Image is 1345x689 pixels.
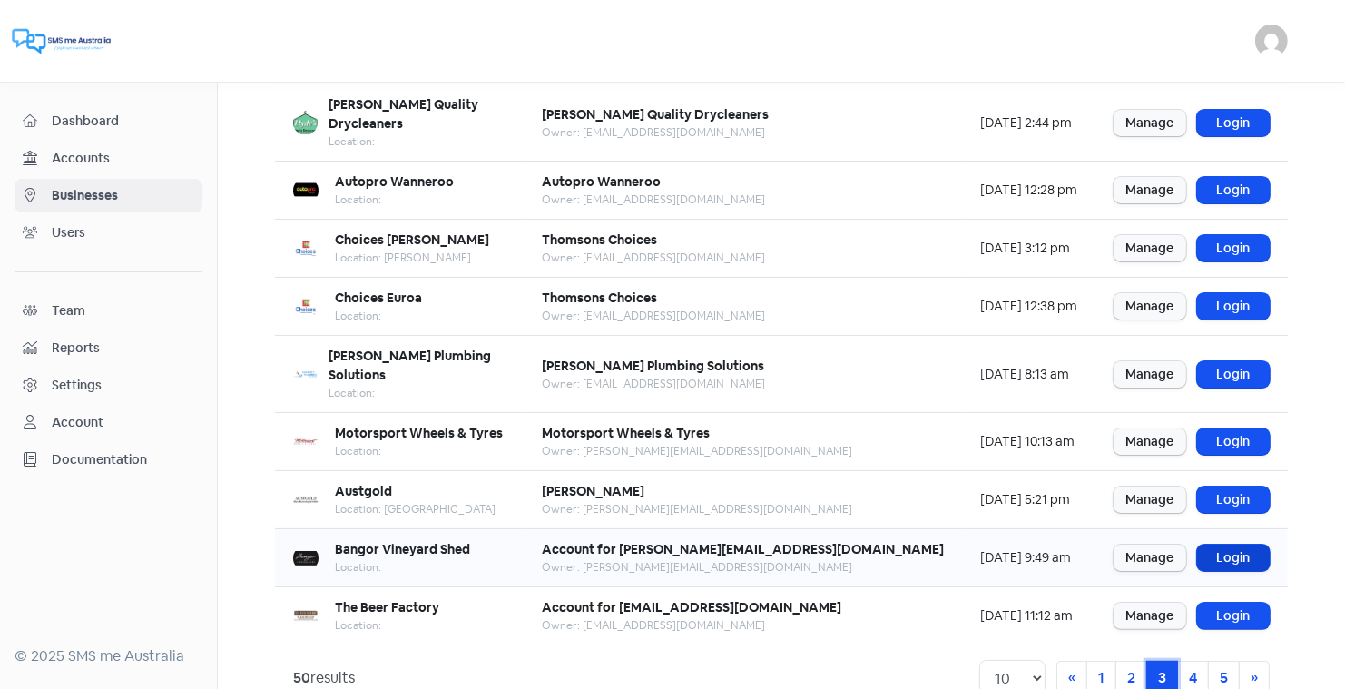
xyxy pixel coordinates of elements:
[293,668,310,687] strong: 50
[1114,545,1186,571] a: Manage
[980,432,1077,451] div: [DATE] 10:13 am
[15,104,202,138] a: Dashboard
[293,667,355,689] div: results
[329,96,478,132] b: [PERSON_NAME] Quality Drycleaners
[335,250,489,266] div: Location: [PERSON_NAME]
[335,173,454,190] b: Autopro Wanneroo
[1197,361,1270,388] a: Login
[1114,235,1186,261] a: Manage
[1197,428,1270,455] a: Login
[542,124,769,141] div: Owner: [EMAIL_ADDRESS][DOMAIN_NAME]
[335,617,439,634] div: Location:
[15,142,202,175] a: Accounts
[335,541,470,557] b: Bangor Vineyard Shed
[335,599,439,615] b: The Beer Factory
[52,413,103,432] div: Account
[542,617,841,634] div: Owner: [EMAIL_ADDRESS][DOMAIN_NAME]
[542,376,765,392] div: Owner: [EMAIL_ADDRESS][DOMAIN_NAME]
[293,487,319,513] img: daa8443a-fecb-4754-88d6-3de4d834938f-250x250.png
[293,236,319,261] img: b0358a10-bbfe-40a0-8023-8dfe8e62512a-250x250.png
[980,548,1077,567] div: [DATE] 9:49 am
[980,239,1077,258] div: [DATE] 3:12 pm
[1114,428,1186,455] a: Manage
[542,231,657,248] b: Thomsons Choices
[293,178,319,203] img: 816e9923-8d55-4c0b-94fe-41db37642293-250x250.png
[542,443,852,459] div: Owner: [PERSON_NAME][EMAIL_ADDRESS][DOMAIN_NAME]
[329,348,491,383] b: [PERSON_NAME] Plumbing Solutions
[15,406,202,439] a: Account
[1197,545,1270,571] a: Login
[15,443,202,477] a: Documentation
[980,181,1077,200] div: [DATE] 12:28 pm
[980,606,1077,625] div: [DATE] 11:12 am
[542,559,944,576] div: Owner: [PERSON_NAME][EMAIL_ADDRESS][DOMAIN_NAME]
[293,361,318,387] img: 7f30c55b-6e82-4f4d-9e1d-2766de7540c8-250x250.png
[15,369,202,402] a: Settings
[1197,293,1270,320] a: Login
[335,483,392,499] b: Austgold
[542,106,769,123] b: [PERSON_NAME] Quality Drycleaners
[542,250,765,266] div: Owner: [EMAIL_ADDRESS][DOMAIN_NAME]
[980,490,1077,509] div: [DATE] 5:21 pm
[542,541,944,557] b: Account for [PERSON_NAME][EMAIL_ADDRESS][DOMAIN_NAME]
[52,450,194,469] span: Documentation
[980,297,1077,316] div: [DATE] 12:38 pm
[52,223,194,242] span: Users
[1068,668,1075,687] span: «
[542,599,841,615] b: Account for [EMAIL_ADDRESS][DOMAIN_NAME]
[335,425,503,441] b: Motorsport Wheels & Tyres
[1197,487,1270,513] a: Login
[542,358,764,374] b: [PERSON_NAME] Plumbing Solutions
[15,179,202,212] a: Businesses
[293,604,319,629] img: 5e8eb129-3c18-4ee8-9995-628611e93e83-250x250.png
[542,290,657,306] b: Thomsons Choices
[293,546,319,571] img: 7dc7fd36-2ec9-48a0-aebc-a77dde95d991-250x250.png
[52,186,194,205] span: Businesses
[293,110,318,135] img: e799e810-18b2-4026-83ab-973a21b03f02-250x250.png
[1197,603,1270,629] a: Login
[542,173,661,190] b: Autopro Wanneroo
[542,192,765,208] div: Owner: [EMAIL_ADDRESS][DOMAIN_NAME]
[1114,487,1186,513] a: Manage
[335,192,454,208] div: Location:
[335,308,422,324] div: Location:
[542,308,765,324] div: Owner: [EMAIL_ADDRESS][DOMAIN_NAME]
[542,483,644,499] b: [PERSON_NAME]
[1114,177,1186,203] a: Manage
[542,501,852,517] div: Owner: [PERSON_NAME][EMAIL_ADDRESS][DOMAIN_NAME]
[335,231,489,248] b: Choices [PERSON_NAME]
[293,429,319,455] img: ff998588-bd94-4466-a375-b5b819eb7cac-250x250.png
[52,339,194,358] span: Reports
[1114,603,1186,629] a: Manage
[293,294,319,320] img: 4331d20e-0e31-4f63-a1bd-b93c9a907119-250x250.png
[52,112,194,131] span: Dashboard
[52,149,194,168] span: Accounts
[335,559,470,576] div: Location:
[15,331,202,365] a: Reports
[335,290,422,306] b: Choices Euroa
[1197,110,1270,136] a: Login
[1197,235,1270,261] a: Login
[15,645,202,667] div: © 2025 SMS me Australia
[329,385,506,401] div: Location:
[15,216,202,250] a: Users
[329,133,506,150] div: Location:
[1114,361,1186,388] a: Manage
[52,301,194,320] span: Team
[52,376,102,395] div: Settings
[15,294,202,328] a: Team
[335,443,503,459] div: Location:
[542,425,710,441] b: Motorsport Wheels & Tyres
[980,113,1077,133] div: [DATE] 2:44 pm
[1255,25,1288,57] img: User
[980,365,1077,384] div: [DATE] 8:13 am
[335,501,496,517] div: Location: [GEOGRAPHIC_DATA]
[1251,668,1258,687] span: »
[1114,110,1186,136] a: Manage
[1114,293,1186,320] a: Manage
[1197,177,1270,203] a: Login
